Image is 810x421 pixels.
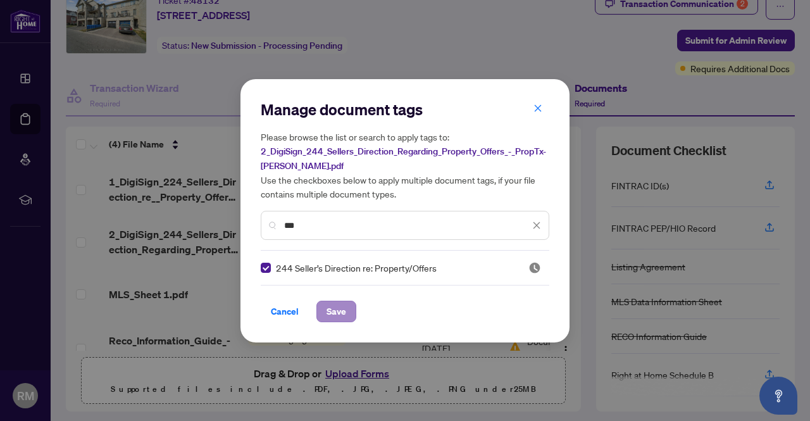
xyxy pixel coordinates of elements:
[261,301,309,322] button: Cancel
[533,104,542,113] span: close
[316,301,356,322] button: Save
[276,261,437,275] span: 244 Seller’s Direction re: Property/Offers
[271,301,299,322] span: Cancel
[528,261,541,274] img: status
[532,221,541,230] span: close
[327,301,346,322] span: Save
[759,377,797,415] button: Open asap
[528,261,541,274] span: Pending Review
[261,99,549,120] h2: Manage document tags
[261,130,549,201] h5: Please browse the list or search to apply tags to: Use the checkboxes below to apply multiple doc...
[261,146,546,172] span: 2_DigiSign_244_Sellers_Direction_Regarding_Property_Offers_-_PropTx-[PERSON_NAME].pdf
